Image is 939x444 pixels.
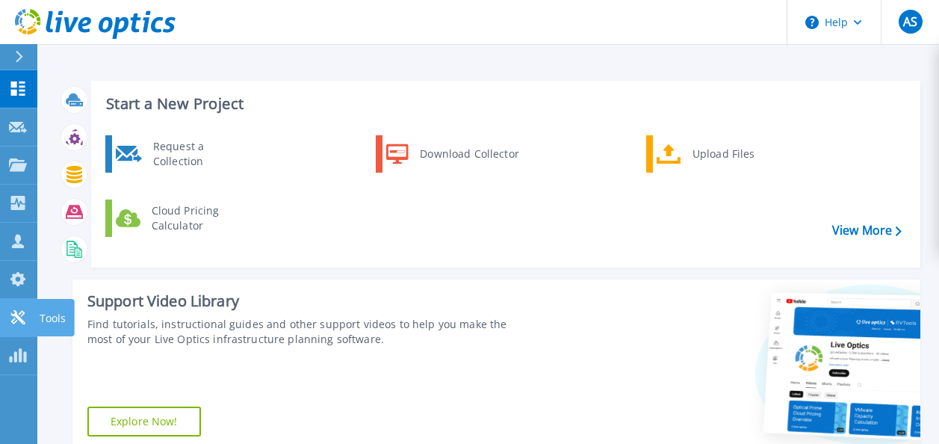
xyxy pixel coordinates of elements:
[146,139,255,169] div: Request a Collection
[87,407,201,437] a: Explore Now!
[106,96,901,112] h3: Start a New Project
[832,223,902,238] a: View More
[105,200,258,237] a: Cloud Pricing Calculator
[40,299,66,338] p: Tools
[376,135,529,173] a: Download Collector
[144,203,255,233] div: Cloud Pricing Calculator
[87,317,528,347] div: Find tutorials, instructional guides and other support videos to help you make the most of your L...
[105,135,258,173] a: Request a Collection
[412,139,525,169] div: Download Collector
[685,139,796,169] div: Upload Files
[87,292,528,311] div: Support Video Library
[903,16,917,28] span: AS
[646,135,799,173] a: Upload Files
